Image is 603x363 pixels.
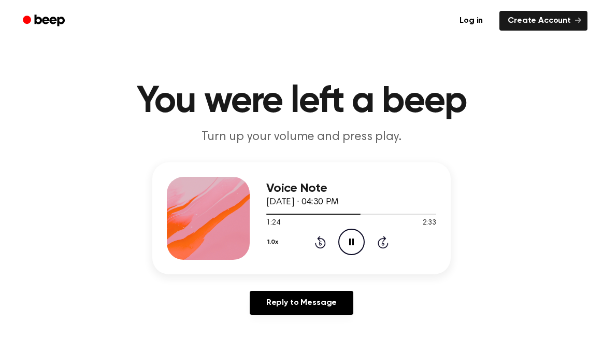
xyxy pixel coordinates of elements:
[499,11,587,31] a: Create Account
[16,11,74,31] a: Beep
[423,218,436,229] span: 2:33
[103,129,500,146] p: Turn up your volume and press play.
[250,291,353,315] a: Reply to Message
[449,9,493,33] a: Log in
[36,83,567,120] h1: You were left a beep
[266,233,282,251] button: 1.0x
[266,218,280,229] span: 1:24
[266,181,436,196] h3: Voice Note
[266,198,339,207] span: [DATE] · 04:30 PM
